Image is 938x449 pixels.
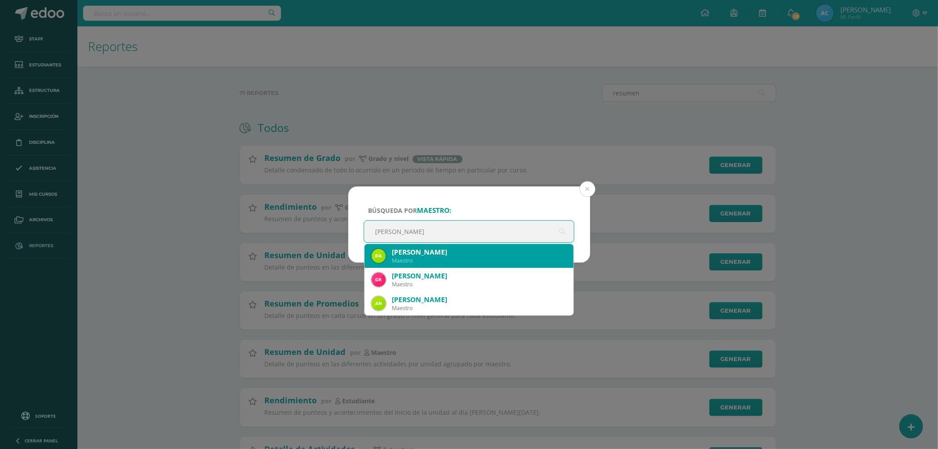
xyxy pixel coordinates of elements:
img: 0e30a1b9d0f936b016857a7067cac0ae.png [372,296,386,310]
strong: maestro: [417,206,451,215]
div: [PERSON_NAME] [392,295,567,304]
span: Búsqueda por [368,206,451,215]
div: Maestro [392,281,567,288]
button: Close (Esc) [580,181,595,197]
div: Maestro [392,257,567,264]
div: [PERSON_NAME] [392,248,567,257]
div: Maestro [392,304,567,312]
img: a8b7d6a32ad83b69ddb3ec802e209076.png [372,273,386,287]
input: ej. Nicholas Alekzander, etc. [364,221,574,242]
div: [PERSON_NAME] [392,271,567,281]
img: 786e783610561c3eb27341371ea08d67.png [372,249,386,263]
